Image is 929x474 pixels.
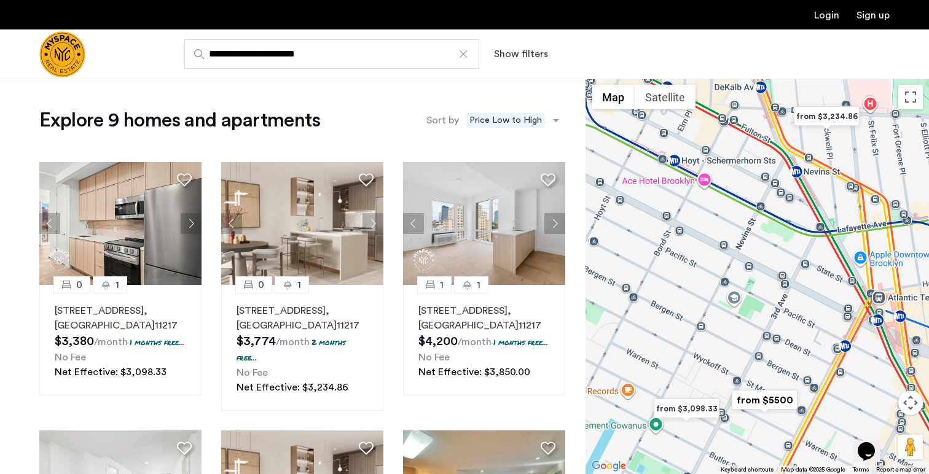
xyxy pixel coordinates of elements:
span: No Fee [237,368,268,378]
span: Price Low to High [466,113,545,128]
span: 1 [440,278,444,292]
button: Drag Pegman onto the map to open Street View [898,435,923,459]
button: Show or hide filters [494,47,548,61]
span: No Fee [418,352,450,362]
p: 2 months free... [237,337,346,363]
img: Google [589,458,629,474]
button: Toggle fullscreen view [898,85,923,109]
img: af89ecc1-02ec-4b73-9198-5dcabcf3354e_638766345287482525.jpeg [221,162,383,285]
p: 1 months free... [493,337,548,348]
span: 1 [116,278,119,292]
div: from $3,234.86 [789,103,864,130]
button: Previous apartment [39,213,60,234]
button: Keyboard shortcuts [721,465,774,474]
span: Net Effective: $3,098.33 [55,367,167,377]
img: 8515455b-be52-4141-8a40-4c35d33cf98b_638901078225364288.jpeg [403,162,565,285]
a: 01[STREET_ADDRESS], [GEOGRAPHIC_DATA]112171 months free...No FeeNet Effective: $3,098.33 [39,285,202,395]
img: logo [39,31,85,77]
img: 8515455b-be52-4141-8a40-4c35d33cf98b_638901073203903106.jpeg [39,162,202,285]
sub: /month [458,337,492,347]
p: [STREET_ADDRESS] 11217 [237,303,368,333]
span: $3,774 [237,335,276,348]
a: 11[STREET_ADDRESS], [GEOGRAPHIC_DATA]112171 months free...No FeeNet Effective: $3,850.00 [403,285,565,395]
ng-select: sort-apartment [462,109,565,131]
iframe: chat widget [853,425,892,462]
input: Apartment Search [184,39,479,69]
sub: /month [276,337,310,347]
span: Map data ©2025 Google [781,467,845,473]
p: [STREET_ADDRESS] 11217 [418,303,550,333]
div: from $5500 [727,386,802,414]
label: Sort by [426,113,459,128]
button: Map camera controls [898,390,923,415]
span: $3,380 [55,335,94,348]
h1: Explore 9 homes and apartments [39,108,320,133]
span: $4,200 [418,335,458,348]
span: 1 [477,278,480,292]
span: No Fee [55,352,86,362]
button: Show satellite imagery [635,85,696,109]
span: 0 [76,278,82,292]
span: 0 [258,278,264,292]
button: Next apartment [181,213,202,234]
button: Next apartment [544,213,565,234]
button: Show street map [592,85,635,109]
span: Net Effective: $3,234.86 [237,383,348,392]
p: [STREET_ADDRESS] 11217 [55,303,186,333]
a: Registration [856,10,890,20]
a: Cazamio Logo [39,31,85,77]
a: 01[STREET_ADDRESS], [GEOGRAPHIC_DATA]112172 months free...No FeeNet Effective: $3,234.86 [221,285,383,411]
a: Open this area in Google Maps (opens a new window) [589,458,629,474]
p: 1 months free... [130,337,184,348]
div: from $3,098.33 [649,395,724,422]
button: Previous apartment [221,213,242,234]
span: Net Effective: $3,850.00 [418,367,530,377]
a: Login [814,10,839,20]
span: 1 [297,278,301,292]
a: Terms (opens in new tab) [853,465,869,474]
sub: /month [94,337,128,347]
a: Report a map error [876,465,925,474]
button: Previous apartment [403,213,424,234]
button: Next apartment [363,213,383,234]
